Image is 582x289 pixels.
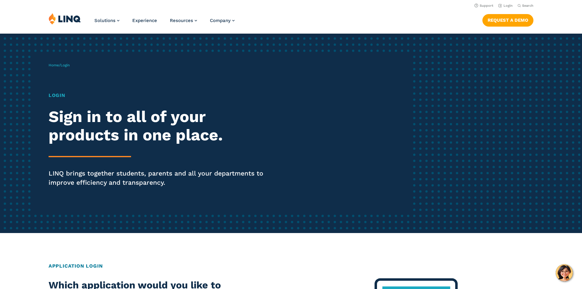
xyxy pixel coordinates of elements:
span: Search [522,4,533,8]
a: Experience [132,18,157,23]
a: Company [210,18,235,23]
span: Solutions [94,18,115,23]
span: Login [60,63,70,67]
img: LINQ | K‑12 Software [49,13,81,24]
button: Open Search Bar [518,3,533,8]
a: Home [49,63,59,67]
span: / [49,63,70,67]
nav: Button Navigation [482,13,533,26]
a: Login [498,4,513,8]
nav: Primary Navigation [94,13,235,33]
h1: Login [49,92,273,99]
span: Company [210,18,231,23]
a: Resources [170,18,197,23]
button: Hello, have a question? Let’s chat. [556,264,573,281]
a: Request a Demo [482,14,533,26]
a: Solutions [94,18,119,23]
h2: Application Login [49,262,533,270]
h2: Sign in to all of your products in one place. [49,108,273,144]
a: Support [474,4,493,8]
span: Resources [170,18,193,23]
p: LINQ brings together students, parents and all your departments to improve efficiency and transpa... [49,169,273,187]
